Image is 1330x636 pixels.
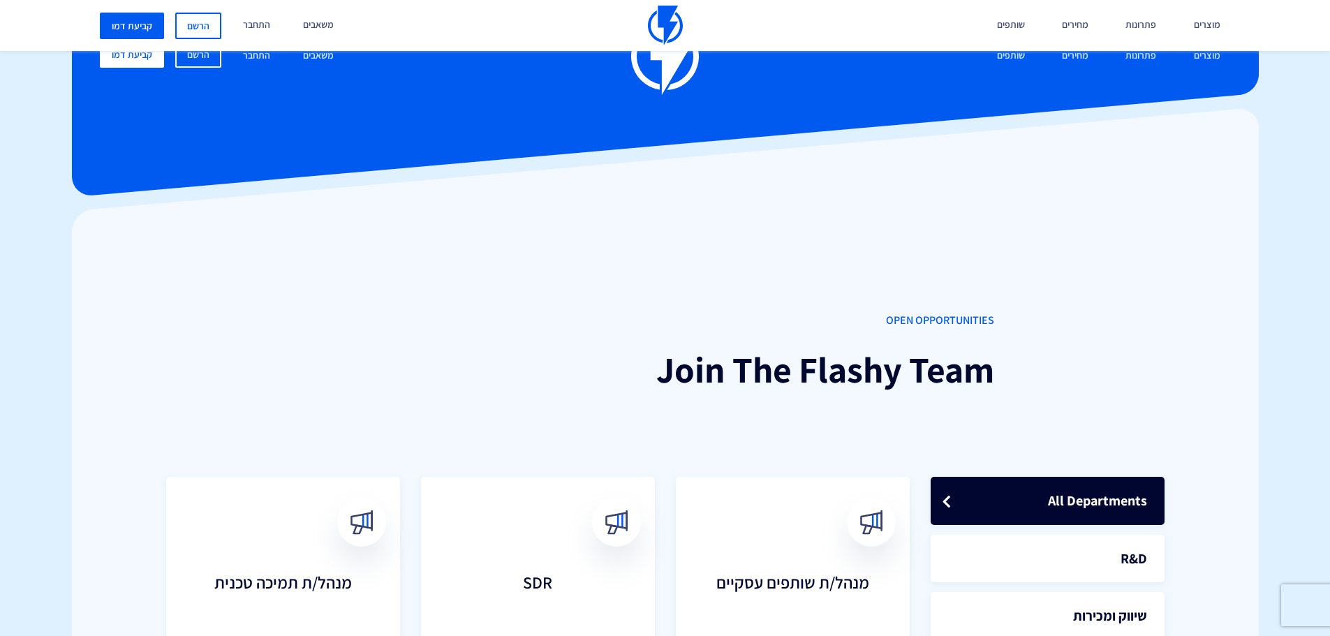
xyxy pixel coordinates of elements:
[232,41,281,71] a: התחבר
[931,477,1165,525] a: All Departments
[690,573,896,629] h3: מנהל/ת שותפים עסקיים
[336,313,994,329] span: OPEN OPPORTUNITIES
[175,13,221,39] a: הרשם
[175,41,221,68] a: הרשם
[336,350,994,390] h1: Join The Flashy Team
[931,535,1165,583] a: R&D
[604,510,628,535] img: broadcast.svg
[1183,41,1231,71] a: מוצרים
[435,573,641,629] h3: SDR
[349,510,374,535] img: broadcast.svg
[1051,41,1099,71] a: מחירים
[100,13,164,39] a: קביעת דמו
[100,41,164,68] a: קביעת דמו
[293,41,344,71] a: משאבים
[859,510,883,535] img: broadcast.svg
[1115,41,1167,71] a: פתרונות
[180,573,386,629] h3: מנהל/ת תמיכה טכנית
[987,41,1035,71] a: שותפים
